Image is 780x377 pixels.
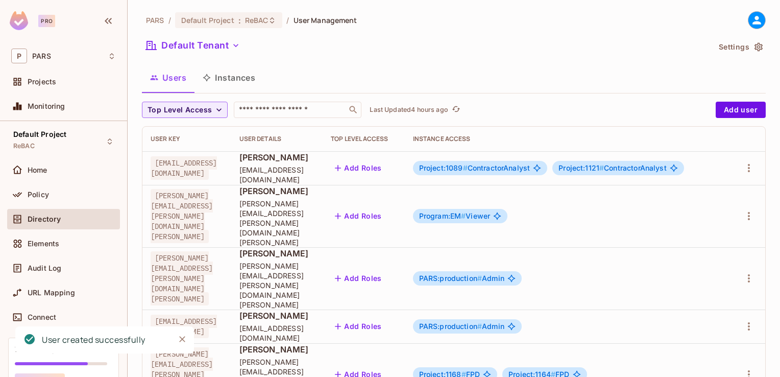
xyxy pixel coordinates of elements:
span: ContractorAnalyst [419,164,530,172]
span: Click to refresh data [448,104,462,116]
div: Pro [38,15,55,27]
span: [PERSON_NAME] [239,248,315,259]
span: # [477,274,482,282]
span: [EMAIL_ADDRESS][DOMAIN_NAME] [151,156,217,180]
span: Policy [28,191,49,199]
span: Program:EM [419,211,466,220]
span: PARS:production [419,274,482,282]
span: Admin [419,322,504,331]
span: [EMAIL_ADDRESS][DOMAIN_NAME] [239,165,315,184]
span: [PERSON_NAME][EMAIL_ADDRESS][PERSON_NAME][DOMAIN_NAME][PERSON_NAME] [151,251,213,305]
span: Default Project [181,15,234,25]
button: refresh [450,104,462,116]
button: Add Roles [331,318,386,335]
span: [PERSON_NAME] [239,185,315,197]
div: User Key [151,135,223,143]
p: Last Updated 4 hours ago [370,106,448,114]
span: Connect [28,313,56,321]
span: Top Level Access [148,104,212,116]
button: Close [175,332,190,347]
button: Add Roles [331,208,386,224]
span: User Management [294,15,357,25]
span: # [461,211,466,220]
span: [PERSON_NAME] [239,152,315,163]
button: Add Roles [331,160,386,176]
span: Monitoring [28,102,65,110]
span: ContractorAnalyst [558,164,667,172]
button: Settings [715,39,766,55]
span: [PERSON_NAME][EMAIL_ADDRESS][PERSON_NAME][DOMAIN_NAME][PERSON_NAME] [151,189,213,243]
li: / [286,15,289,25]
span: Home [28,166,47,174]
span: URL Mapping [28,289,75,297]
span: ReBAC [245,15,269,25]
button: Top Level Access [142,102,228,118]
span: Projects [28,78,56,86]
button: Add user [716,102,766,118]
button: Users [142,65,194,90]
span: Project:1089 [419,163,468,172]
span: Audit Log [28,264,61,272]
div: User created successfully [42,334,145,346]
span: [PERSON_NAME][EMAIL_ADDRESS][PERSON_NAME][DOMAIN_NAME][PERSON_NAME] [239,199,315,247]
div: Top Level Access [331,135,396,143]
img: SReyMgAAAABJRU5ErkJggg== [10,11,28,30]
span: Directory [28,215,61,223]
span: ReBAC [13,142,35,150]
span: Project:1121 [558,163,604,172]
span: # [463,163,468,172]
span: : [238,16,241,25]
span: [PERSON_NAME][EMAIL_ADDRESS][PERSON_NAME][DOMAIN_NAME][PERSON_NAME] [239,261,315,310]
span: Viewer [419,212,491,220]
span: refresh [452,105,460,115]
span: [EMAIL_ADDRESS][DOMAIN_NAME] [239,323,315,343]
span: PARS:production [419,322,482,331]
span: Elements [28,240,59,248]
span: # [477,322,482,331]
span: Default Project [13,130,66,138]
li: / [168,15,171,25]
span: [PERSON_NAME] [239,344,315,355]
button: Add Roles [331,270,386,287]
div: User Details [239,135,315,143]
span: Workspace: PARS [32,52,51,60]
span: [EMAIL_ADDRESS][DOMAIN_NAME] [151,315,217,338]
span: Admin [419,274,504,282]
span: # [599,163,604,172]
div: Instance Access [413,135,722,143]
span: the active workspace [146,15,164,25]
button: Default Tenant [142,37,244,54]
button: Instances [194,65,263,90]
span: [PERSON_NAME] [239,310,315,321]
span: P [11,49,27,63]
